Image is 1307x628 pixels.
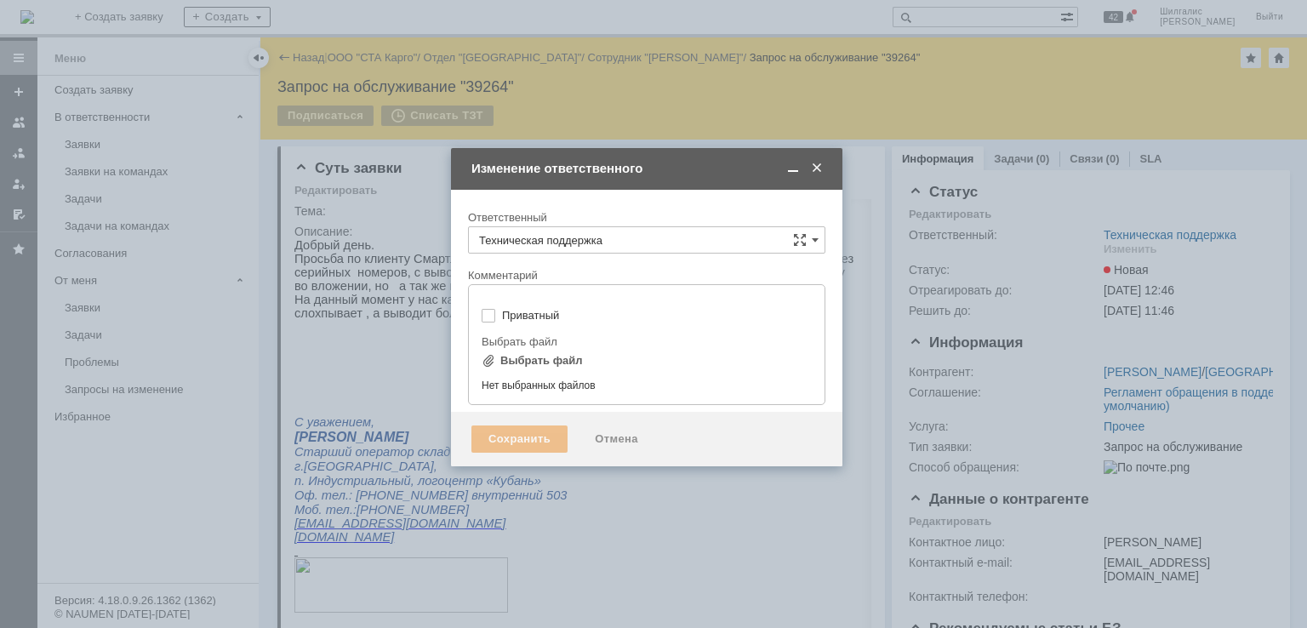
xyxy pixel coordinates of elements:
div: Ответственный [468,212,822,223]
span: Свернуть (Ctrl + M) [785,161,802,176]
div: Изменение ответственного [471,161,825,176]
label: Приватный [502,309,808,323]
span: Закрыть [808,161,825,176]
span: Сложная форма [793,233,807,247]
div: Выбрать файл [500,354,583,368]
div: Комментарий [468,268,825,284]
div: Выбрать файл [482,336,808,347]
div: Нет выбранных файлов [482,373,812,392]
